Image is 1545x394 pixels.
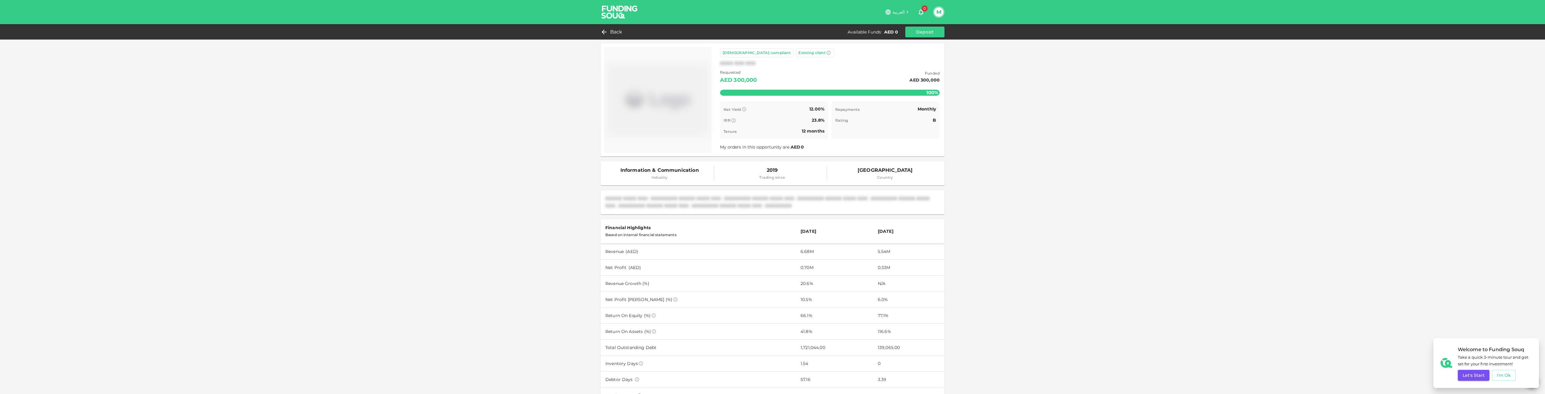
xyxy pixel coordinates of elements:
td: Total Outstanding Debt [600,340,796,356]
span: Take a quick 3-minute tour and get set for your first investment! [1458,354,1532,368]
td: 1.54 [796,356,873,372]
td: 0 [873,356,945,372]
td: 57.16 [796,372,873,388]
td: 66.1% [796,307,873,323]
td: 0.70M [796,259,873,275]
span: Tenure [724,129,737,134]
td: 77.1% [873,307,945,323]
td: 0.33M [873,259,945,275]
td: Return On Assets (%) [600,323,796,339]
span: Country [858,175,913,181]
span: Existing client [798,50,826,55]
td: 1,721,044.00 [796,340,873,356]
span: Repayments [835,107,860,112]
span: [GEOGRAPHIC_DATA] [858,166,913,175]
img: Marketplace Logo [607,50,709,150]
span: Requested [720,69,757,75]
button: I'm Ok [1492,370,1516,381]
span: Information & Communication [620,166,699,175]
td: Inventory Days [600,356,796,372]
span: ( AED ) [629,265,641,270]
span: Monthly [918,106,936,112]
span: 23.8% [812,117,824,123]
th: [DATE] [796,219,873,244]
td: 116.6% [873,323,945,339]
button: Deposit [905,27,945,37]
span: B [933,117,936,123]
div: [DEMOGRAPHIC_DATA]-compliant [723,50,791,56]
span: Net Yield [724,107,741,112]
td: 6.0% [873,291,945,307]
span: 0 [801,144,804,150]
span: My orders in this opportunity are [720,144,804,150]
td: Net Profit [PERSON_NAME] (%) [600,291,796,307]
span: Net Profit [605,265,627,270]
td: Revenue Growth (%) [600,275,796,291]
th: [DATE] [873,219,945,244]
td: 6.68M [796,243,873,259]
span: 12 months [802,128,824,134]
td: N/A [873,275,945,291]
span: Welcome to Funding Souq [1458,345,1532,354]
td: 10.5% [796,291,873,307]
span: Back [610,28,623,36]
img: fav-icon [1441,357,1452,369]
span: العربية [893,9,905,15]
span: 12.00% [809,106,824,112]
span: Rating [835,118,848,123]
div: XXXX XXX XXX [720,60,756,67]
span: 2019 [759,166,785,175]
div: Available Funds : [848,29,882,35]
span: Trading since [759,175,785,181]
div: Based on internal financial statements [605,231,791,239]
span: IRR [724,118,731,123]
td: 3.39 [873,372,945,388]
td: Debtor Days [600,372,796,388]
div: AED 0 [884,29,898,35]
td: 5.54M [873,243,945,259]
span: ( AED ) [626,249,638,254]
span: Revenue [605,249,624,254]
span: Funded [909,70,940,76]
td: 139,065.00 [873,340,945,356]
div: XXXXX XXXX XXX : XXXXXXXX XXXXX XXXX XXX : XXXXXXXX XXXXX XXXX XXX : XXXXXXXX XXXXX XXXX XXX : XX... [605,195,940,210]
span: 0 [922,5,928,11]
button: Let's Start [1458,370,1489,381]
span: AED [791,144,800,150]
td: 41.8% [796,323,873,339]
button: M [934,8,943,17]
td: Return On Equity (%) [600,307,796,323]
td: 20.6% [796,275,873,291]
div: Financial Highlights [605,224,791,231]
button: 0 [915,6,927,18]
span: Industry [620,175,699,181]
